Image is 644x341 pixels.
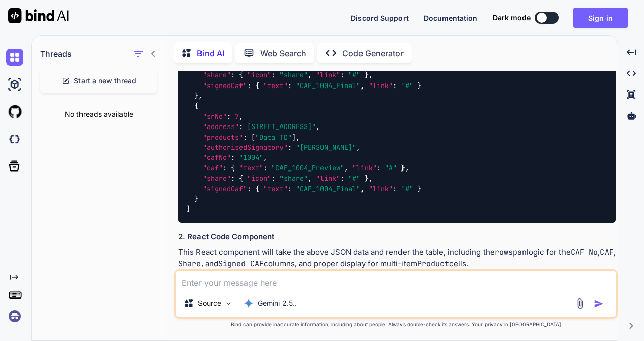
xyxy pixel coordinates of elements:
span: , [405,163,409,173]
span: : [247,81,251,90]
span: } [417,184,421,193]
img: chat [6,49,23,66]
p: Bind AI [197,47,224,59]
span: : [223,163,227,173]
span: { [239,174,243,183]
img: icon [594,299,604,309]
span: : [231,174,235,183]
span: } [365,71,369,80]
img: Gemini 2.5 flash [244,298,254,308]
span: "CAF_1004_Preview" [271,163,344,173]
span: { [255,81,259,90]
code: CAF No [571,247,598,258]
p: Code Generator [342,47,404,59]
span: "authorisedSignatory" [203,143,288,152]
span: "text" [263,81,288,90]
span: "link" [369,81,393,90]
span: [ [251,133,255,142]
span: : [243,133,247,142]
span: , [344,163,348,173]
span: { [231,163,235,173]
span: "share" [203,174,231,183]
span: : [231,153,235,162]
span: Start a new thread [74,76,136,86]
span: : [288,143,292,152]
p: This React component will take the above JSON data and render the table, including the logic for ... [178,247,616,270]
span: "share" [203,71,231,80]
img: darkCloudIdeIcon [6,131,23,148]
button: Discord Support [351,13,409,23]
span: "signedCaf" [203,81,247,90]
span: "share" [279,71,308,80]
span: Documentation [424,14,477,22]
span: "address" [203,122,239,132]
span: Discord Support [351,14,409,22]
span: : [271,174,275,183]
p: Gemini 2.5.. [258,298,297,308]
span: "#" [385,163,397,173]
span: , [360,184,365,193]
span: "text" [263,184,288,193]
span: , [308,174,312,183]
img: Pick Models [224,299,233,308]
div: No threads available [32,101,166,127]
img: githubLight [6,103,23,120]
span: "link" [316,71,340,80]
span: "#" [401,184,413,193]
img: signin [6,308,23,325]
span: , [198,91,203,100]
button: Sign in [573,8,628,28]
span: : [263,163,267,173]
span: : [247,184,251,193]
span: : [393,81,397,90]
span: : [227,112,231,121]
span: "Data TD" [255,133,292,142]
span: , [369,174,373,183]
span: } [417,81,421,90]
span: [STREET_ADDRESS]" [247,122,316,132]
span: "1004" [239,153,263,162]
span: { [255,184,259,193]
span: } [401,163,405,173]
button: Documentation [424,13,477,23]
span: "cafNo" [203,153,231,162]
span: : [288,184,292,193]
code: rowspan [495,247,527,258]
h1: Threads [40,48,72,60]
span: , [369,71,373,80]
span: Dark mode [493,13,531,23]
span: , [308,71,312,80]
span: , [296,133,300,142]
span: "#" [348,174,360,183]
span: : [231,71,235,80]
span: "#" [348,71,360,80]
img: Bind AI [8,8,69,23]
span: ] [186,205,190,214]
p: Web Search [260,47,306,59]
span: : [239,122,243,132]
img: attachment [574,297,586,309]
span: { [239,71,243,80]
span: : [288,81,292,90]
span: "text" [239,163,263,173]
span: "#" [401,81,413,90]
span: , [356,143,360,152]
span: "share" [279,174,308,183]
span: } [194,194,198,203]
span: } [194,91,198,100]
span: , [239,112,243,121]
code: CAF [600,247,614,258]
span: "icon" [247,71,271,80]
code: Signed CAF [218,259,264,269]
span: : [340,174,344,183]
span: "srNo" [203,112,227,121]
span: : [377,163,381,173]
span: 7 [235,112,239,121]
span: ] [292,133,296,142]
p: Source [198,298,221,308]
span: "signedCaf" [203,184,247,193]
h3: 2. React Code Component [178,231,616,243]
p: Bind can provide inaccurate information, including about people. Always double-check its answers.... [174,321,618,328]
span: "icon" [247,174,271,183]
span: "CAF_1004_Final" [296,81,360,90]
